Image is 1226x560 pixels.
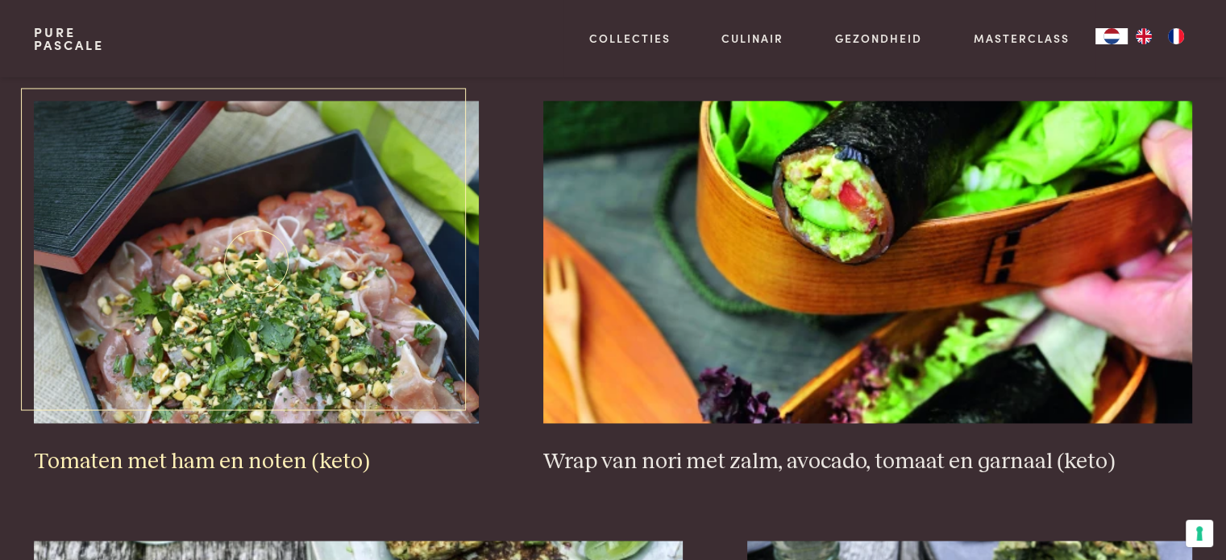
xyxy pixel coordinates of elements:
[1186,520,1213,547] button: Uw voorkeuren voor toestemming voor trackingtechnologieën
[1160,28,1192,44] a: FR
[1128,28,1160,44] a: EN
[1095,28,1128,44] a: NL
[543,448,1192,476] h3: Wrap van nori met zalm, avocado, tomaat en garnaal (keto)
[34,448,479,476] h3: Tomaten met ham en noten (keto)
[721,30,783,47] a: Culinair
[543,101,1192,476] a: Wrap van nori met zalm, avocado, tomaat en garnaal (keto) Wrap van nori met zalm, avocado, tomaat...
[1128,28,1192,44] ul: Language list
[1095,28,1128,44] div: Language
[34,26,104,52] a: PurePascale
[543,101,1192,423] img: Wrap van nori met zalm, avocado, tomaat en garnaal (keto)
[589,30,671,47] a: Collecties
[835,30,922,47] a: Gezondheid
[974,30,1070,47] a: Masterclass
[34,101,479,423] img: Tomaten met ham en noten (keto)
[1095,28,1192,44] aside: Language selected: Nederlands
[34,101,479,476] a: Tomaten met ham en noten (keto) Tomaten met ham en noten (keto)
